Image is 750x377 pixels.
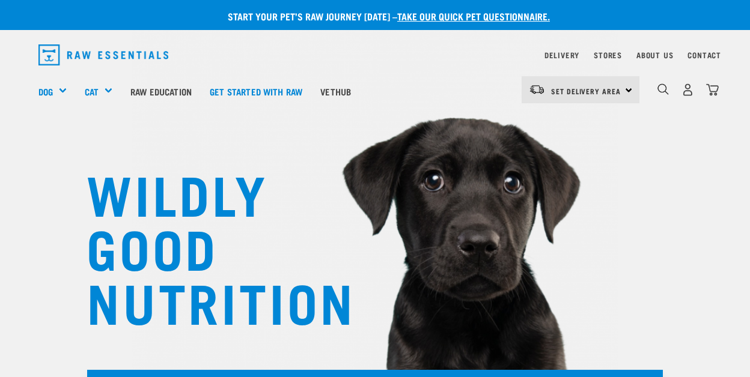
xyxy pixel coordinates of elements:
a: Stores [594,53,622,57]
img: home-icon-1@2x.png [657,83,669,95]
img: user.png [681,83,694,96]
h1: WILDLY GOOD NUTRITION [87,165,327,327]
span: Set Delivery Area [551,89,621,93]
a: Contact [687,53,721,57]
a: Vethub [311,67,360,115]
a: Dog [38,85,53,98]
a: Delivery [544,53,579,57]
a: Get started with Raw [201,67,311,115]
a: take our quick pet questionnaire. [397,13,550,19]
img: home-icon@2x.png [706,83,719,96]
a: Raw Education [121,67,201,115]
nav: dropdown navigation [29,40,721,70]
a: Cat [85,85,99,98]
img: Raw Essentials Logo [38,44,168,65]
a: About Us [636,53,673,57]
img: van-moving.png [529,84,545,95]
